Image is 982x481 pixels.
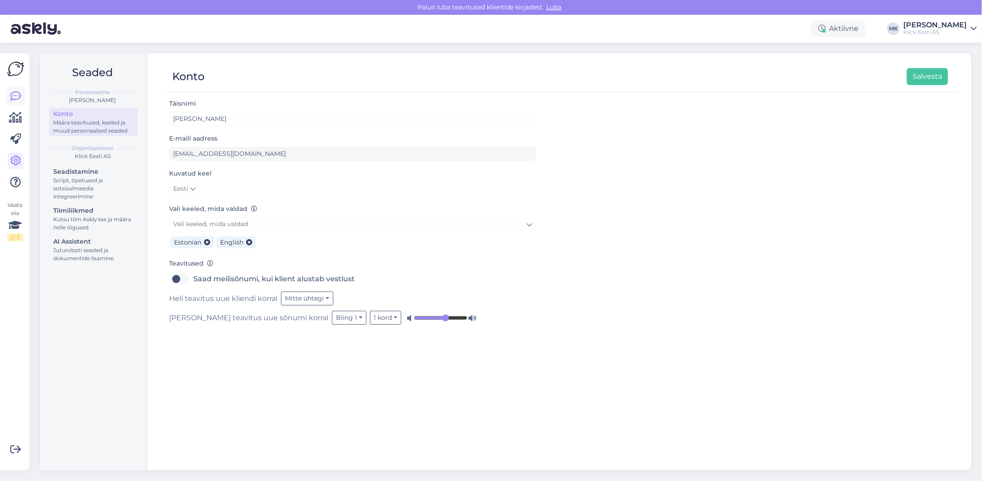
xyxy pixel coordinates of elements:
[47,64,138,81] h2: Seaded
[169,147,536,161] input: Sisesta e-maili aadress
[169,259,213,268] label: Teavitused
[72,144,114,152] b: Organisatsioon
[169,217,536,231] a: Vali keeled, mida valdad
[75,88,110,96] b: Personaalne
[49,205,138,233] a: TiimiliikmedKutsu tiim Askly'sse ja määra neile õigused
[53,119,134,135] div: Määra teavitused, keeled ja muud personaalsed seaded
[193,272,355,286] label: Saad meilisõnumi, kui klient alustab vestlust
[332,311,366,325] button: Bling 1
[169,99,196,108] label: Täisnimi
[49,108,138,136] a: KontoMäära teavitused, keeled ja muud personaalsed seaded
[169,134,217,143] label: E-maili aadress
[49,236,138,264] a: AI AssistentJuturoboti seaded ja dokumentide lisamine
[169,204,257,214] label: Vali keeled, mida valdad
[172,68,204,85] div: Konto
[169,182,200,196] a: Eesti
[7,201,23,241] div: Vaata siia
[53,206,134,215] div: Tiimiliikmed
[811,21,866,37] div: Aktiivne
[53,246,134,262] div: Juturoboti seaded ja dokumentide lisamine
[887,22,900,35] div: MK
[47,96,138,104] div: [PERSON_NAME]
[47,152,138,160] div: Klick Eesti AS
[169,311,536,325] div: [PERSON_NAME] teavitus uue sõnumi korral
[169,292,536,305] div: Heli teavitus uue kliendi korral
[49,166,138,202] a: SeadistamineScript, õpetused ja sotsiaalmeedia integreerimine
[7,233,23,241] div: 2 / 3
[903,29,967,36] div: Klick Eesti AS
[173,220,248,228] span: Vali keeled, mida valdad
[544,3,565,11] span: Luba
[7,60,24,77] img: Askly Logo
[53,176,134,201] div: Script, õpetused ja sotsiaalmeedia integreerimine
[907,68,948,85] button: Salvesta
[370,311,402,325] button: 1 kord
[903,21,967,29] div: [PERSON_NAME]
[281,292,333,305] button: Mitte ühtegi
[169,169,212,178] label: Kuvatud keel
[53,109,134,119] div: Konto
[220,238,243,246] span: English
[169,112,536,126] input: Sisesta nimi
[53,215,134,232] div: Kutsu tiim Askly'sse ja määra neile õigused
[53,237,134,246] div: AI Assistent
[903,21,977,36] a: [PERSON_NAME]Klick Eesti AS
[53,167,134,176] div: Seadistamine
[173,184,188,194] span: Eesti
[174,238,201,246] span: Estonian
